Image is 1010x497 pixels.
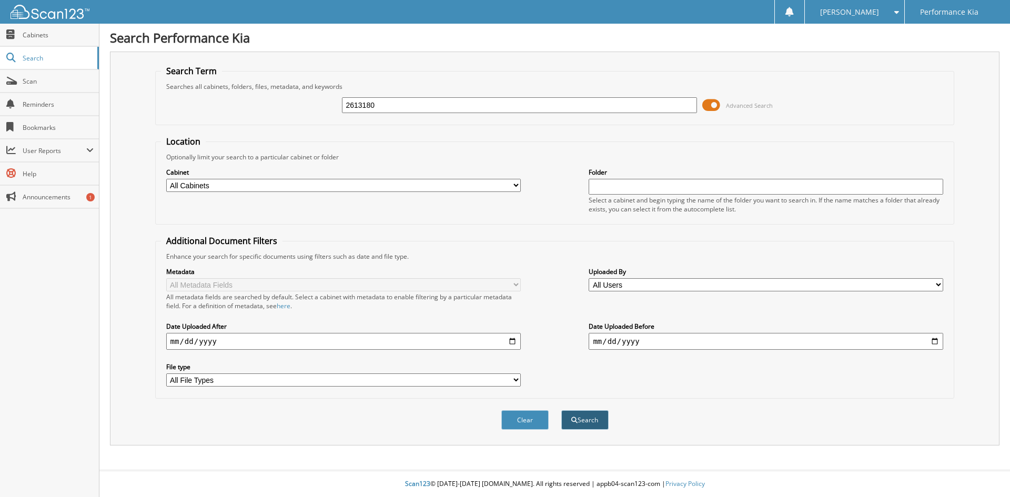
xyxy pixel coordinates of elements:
[86,193,95,201] div: 1
[161,235,282,247] legend: Additional Document Filters
[161,252,949,261] div: Enhance your search for specific documents using filters such as date and file type.
[166,267,521,276] label: Metadata
[23,100,94,109] span: Reminders
[23,192,94,201] span: Announcements
[166,333,521,350] input: start
[405,479,430,488] span: Scan123
[11,5,89,19] img: scan123-logo-white.svg
[23,123,94,132] span: Bookmarks
[23,31,94,39] span: Cabinets
[920,9,978,15] span: Performance Kia
[501,410,549,430] button: Clear
[161,65,222,77] legend: Search Term
[166,168,521,177] label: Cabinet
[277,301,290,310] a: here
[23,77,94,86] span: Scan
[665,479,705,488] a: Privacy Policy
[589,168,943,177] label: Folder
[161,82,949,91] div: Searches all cabinets, folders, files, metadata, and keywords
[99,471,1010,497] div: © [DATE]-[DATE] [DOMAIN_NAME]. All rights reserved | appb04-scan123-com |
[166,362,521,371] label: File type
[589,267,943,276] label: Uploaded By
[726,102,773,109] span: Advanced Search
[23,54,92,63] span: Search
[23,146,86,155] span: User Reports
[166,322,521,331] label: Date Uploaded After
[161,153,949,161] div: Optionally limit your search to a particular cabinet or folder
[589,196,943,214] div: Select a cabinet and begin typing the name of the folder you want to search in. If the name match...
[166,292,521,310] div: All metadata fields are searched by default. Select a cabinet with metadata to enable filtering b...
[161,136,206,147] legend: Location
[561,410,609,430] button: Search
[110,29,999,46] h1: Search Performance Kia
[820,9,879,15] span: [PERSON_NAME]
[589,322,943,331] label: Date Uploaded Before
[23,169,94,178] span: Help
[589,333,943,350] input: end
